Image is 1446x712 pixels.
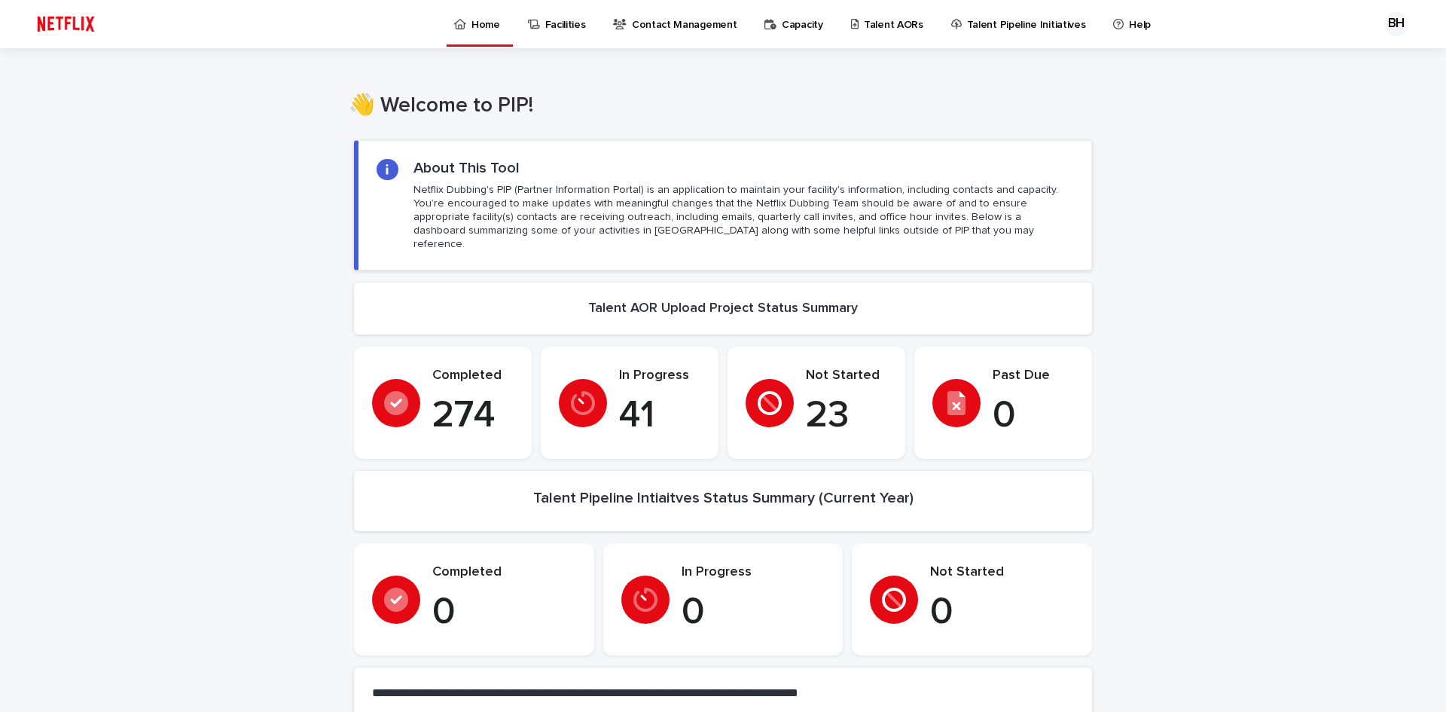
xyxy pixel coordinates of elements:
[682,564,825,581] p: In Progress
[1384,12,1408,36] div: BH
[413,183,1073,252] p: Netflix Dubbing's PIP (Partner Information Portal) is an application to maintain your facility's ...
[588,301,858,317] h2: Talent AOR Upload Project Status Summary
[349,93,1087,119] h1: 👋 Welcome to PIP!
[682,590,825,635] p: 0
[993,393,1074,439] p: 0
[930,590,1074,635] p: 0
[30,9,102,39] img: ifQbXi3ZQGMSEF7WDB7W
[413,159,520,177] h2: About This Tool
[930,564,1074,581] p: Not Started
[432,590,576,635] p: 0
[619,368,700,384] p: In Progress
[806,393,887,439] p: 23
[432,393,514,439] p: 274
[533,489,914,507] h2: Talent Pipeline Intiaitves Status Summary (Current Year)
[993,368,1074,384] p: Past Due
[806,368,887,384] p: Not Started
[432,368,514,384] p: Completed
[619,393,700,439] p: 41
[432,564,576,581] p: Completed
